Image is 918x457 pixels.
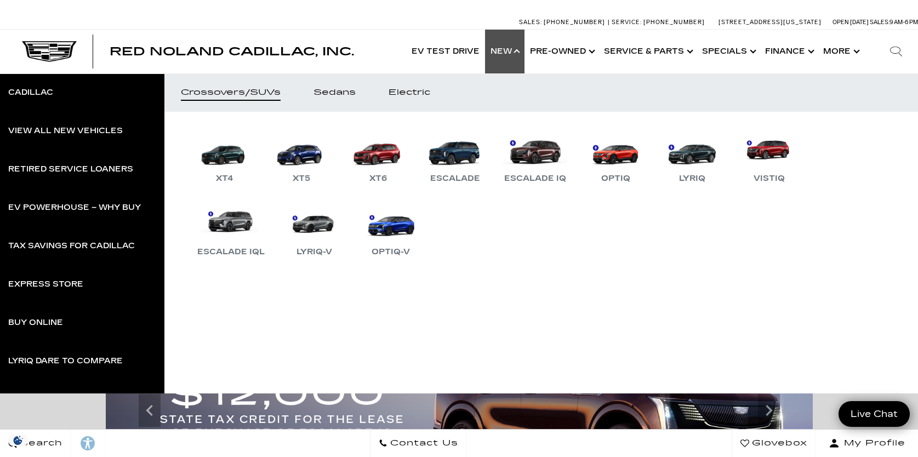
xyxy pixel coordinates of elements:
[583,128,648,185] a: OPTIQ
[732,430,816,457] a: Glovebox
[164,73,297,112] a: Crossovers/SUVs
[345,128,411,185] a: XT6
[422,128,488,185] a: Escalade
[313,89,356,96] div: Sedans
[139,394,161,427] div: Previous
[192,202,270,259] a: Escalade IQL
[192,245,270,259] div: Escalade IQL
[364,172,392,185] div: XT6
[8,357,123,365] div: LYRIQ Dare to Compare
[719,19,822,26] a: [STREET_ADDRESS][US_STATE]
[758,394,780,427] div: Next
[297,73,372,112] a: Sedans
[287,172,316,185] div: XT5
[816,430,918,457] button: Open user profile menu
[8,204,141,212] div: EV Powerhouse – Why Buy
[890,19,918,26] span: 9 AM-6 PM
[387,436,458,451] span: Contact Us
[110,45,354,58] span: Red Noland Cadillac, Inc.
[366,245,415,259] div: OPTIQ-V
[598,30,697,73] a: Service & Parts
[406,30,485,73] a: EV Test Drive
[840,436,905,451] span: My Profile
[596,172,636,185] div: OPTIQ
[870,19,890,26] span: Sales:
[833,19,869,26] span: Open [DATE]
[8,242,135,250] div: Tax Savings for Cadillac
[372,73,447,112] a: Electric
[291,245,338,259] div: LYRIQ-V
[749,436,807,451] span: Glovebox
[485,30,524,73] a: New
[818,30,863,73] button: More
[210,172,239,185] div: XT4
[8,89,53,96] div: Cadillac
[370,430,467,457] a: Contact Us
[269,128,334,185] a: XT5
[697,30,760,73] a: Specials
[192,128,258,185] a: XT4
[736,128,802,185] a: VISTIQ
[760,30,818,73] a: Finance
[674,172,711,185] div: LYRIQ
[544,19,605,26] span: [PHONE_NUMBER]
[358,202,424,259] a: OPTIQ-V
[425,172,486,185] div: Escalade
[8,319,63,327] div: Buy Online
[8,281,83,288] div: Express Store
[643,19,705,26] span: [PHONE_NUMBER]
[608,19,708,25] a: Service: [PHONE_NUMBER]
[612,19,642,26] span: Service:
[524,30,598,73] a: Pre-Owned
[110,46,354,57] a: Red Noland Cadillac, Inc.
[8,127,123,135] div: View All New Vehicles
[519,19,542,26] span: Sales:
[519,19,608,25] a: Sales: [PHONE_NUMBER]
[499,128,572,185] a: Escalade IQ
[5,435,31,446] section: Click to Open Cookie Consent Modal
[389,89,430,96] div: Electric
[659,128,725,185] a: LYRIQ
[17,436,62,451] span: Search
[748,172,790,185] div: VISTIQ
[281,202,347,259] a: LYRIQ-V
[839,401,910,427] a: Live Chat
[499,172,572,185] div: Escalade IQ
[181,89,281,96] div: Crossovers/SUVs
[8,165,133,173] div: Retired Service Loaners
[845,408,903,420] span: Live Chat
[22,41,77,62] img: Cadillac Dark Logo with Cadillac White Text
[5,435,31,446] img: Opt-Out Icon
